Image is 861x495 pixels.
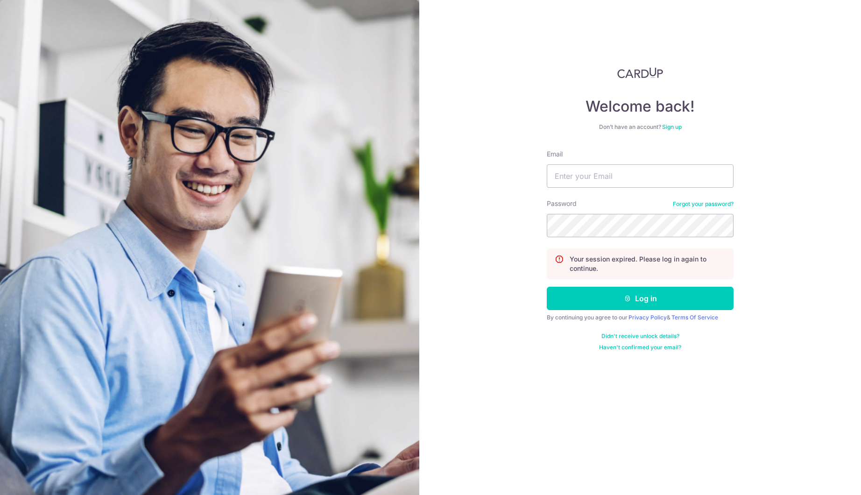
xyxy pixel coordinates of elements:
a: Privacy Policy [628,314,667,321]
p: Your session expired. Please log in again to continue. [570,255,726,273]
a: Forgot your password? [673,200,734,208]
a: Didn't receive unlock details? [601,332,679,340]
img: CardUp Logo [617,67,663,78]
button: Log in [547,287,734,310]
label: Password [547,199,577,208]
a: Sign up [662,123,682,130]
a: Haven't confirmed your email? [599,344,681,351]
h4: Welcome back! [547,97,734,116]
a: Terms Of Service [671,314,718,321]
input: Enter your Email [547,164,734,188]
div: Don’t have an account? [547,123,734,131]
label: Email [547,149,563,159]
div: By continuing you agree to our & [547,314,734,321]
